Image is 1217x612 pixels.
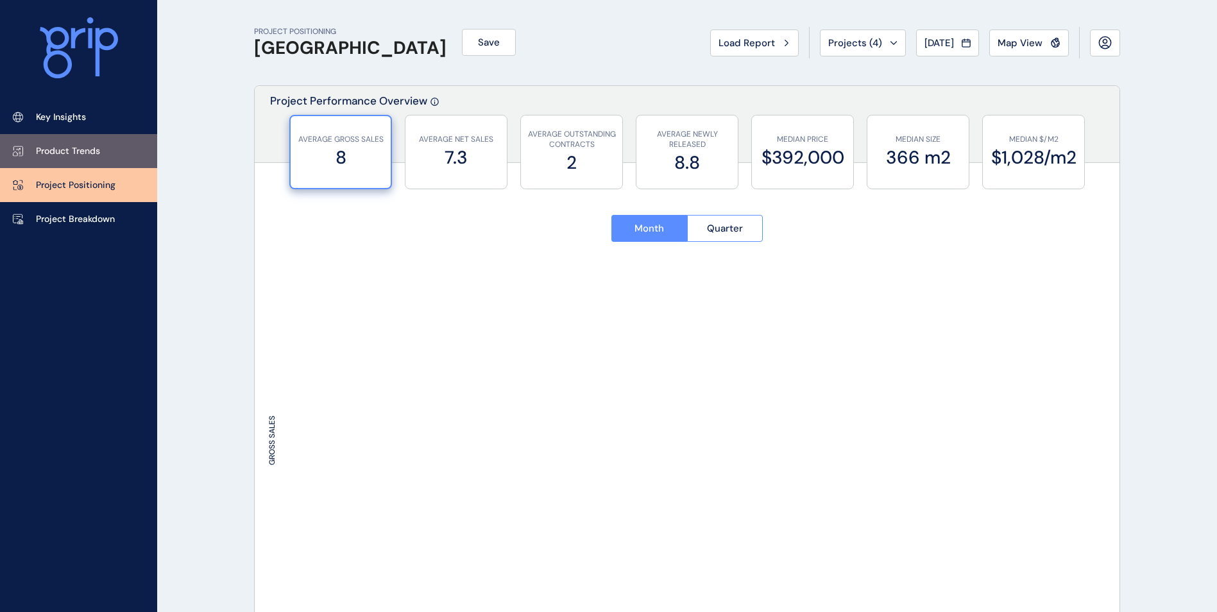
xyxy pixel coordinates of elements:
[254,37,447,59] h1: [GEOGRAPHIC_DATA]
[643,129,731,151] p: AVERAGE NEWLY RELEASED
[36,111,86,124] p: Key Insights
[924,37,954,49] span: [DATE]
[916,30,979,56] button: [DATE]
[527,150,616,175] label: 2
[719,37,775,49] span: Load Report
[874,145,962,170] label: 366 m2
[527,129,616,151] p: AVERAGE OUTSTANDING CONTRACTS
[758,145,847,170] label: $392,000
[989,134,1078,145] p: MEDIAN $/M2
[758,134,847,145] p: MEDIAN PRICE
[998,37,1043,49] span: Map View
[828,37,882,49] span: Projects ( 4 )
[989,145,1078,170] label: $1,028/m2
[989,30,1069,56] button: Map View
[643,150,731,175] label: 8.8
[874,134,962,145] p: MEDIAN SIZE
[36,179,115,192] p: Project Positioning
[297,145,384,170] label: 8
[820,30,906,56] button: Projects (4)
[462,29,516,56] button: Save
[710,30,799,56] button: Load Report
[478,36,500,49] span: Save
[412,134,500,145] p: AVERAGE NET SALES
[297,134,384,145] p: AVERAGE GROSS SALES
[412,145,500,170] label: 7.3
[36,213,115,226] p: Project Breakdown
[36,145,100,158] p: Product Trends
[254,26,447,37] p: PROJECT POSITIONING
[270,94,427,162] p: Project Performance Overview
